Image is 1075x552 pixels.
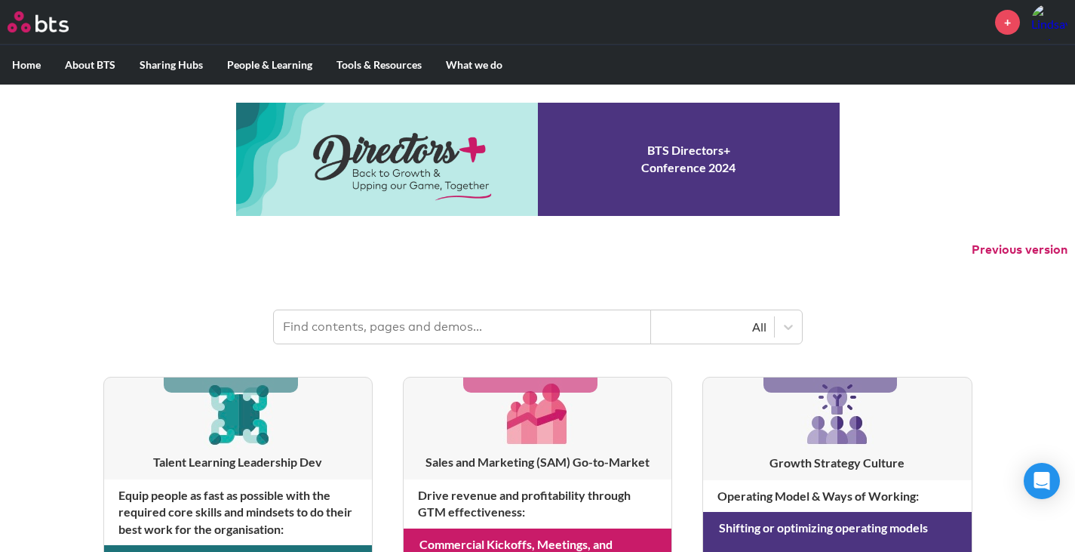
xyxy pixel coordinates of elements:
[104,480,372,545] h4: Equip people as fast as possible with the required core skills and mindsets to do their best work...
[8,11,97,32] a: Go home
[972,242,1067,258] button: Previous version
[127,45,215,85] label: Sharing Hubs
[502,378,573,449] img: [object Object]
[1024,463,1060,499] div: Open Intercom Messenger
[404,454,671,470] h3: Sales and Marketing (SAM) Go-to-Market
[202,378,274,449] img: [object Object]
[104,454,372,470] h3: Talent Learning Leadership Dev
[703,480,971,512] h4: Operating Model & Ways of Working :
[404,480,671,529] h4: Drive revenue and profitability through GTM effectiveness :
[1031,4,1067,40] img: Lindsay Foy
[1031,4,1067,40] a: Profile
[434,45,514,85] label: What we do
[236,103,840,216] a: Conference 2024
[995,10,1020,35] a: +
[215,45,324,85] label: People & Learning
[801,378,874,450] img: [object Object]
[274,310,651,344] input: Find contents, pages and demos...
[703,455,971,471] h3: Growth Strategy Culture
[53,45,127,85] label: About BTS
[659,319,766,335] div: All
[324,45,434,85] label: Tools & Resources
[8,11,69,32] img: BTS Logo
